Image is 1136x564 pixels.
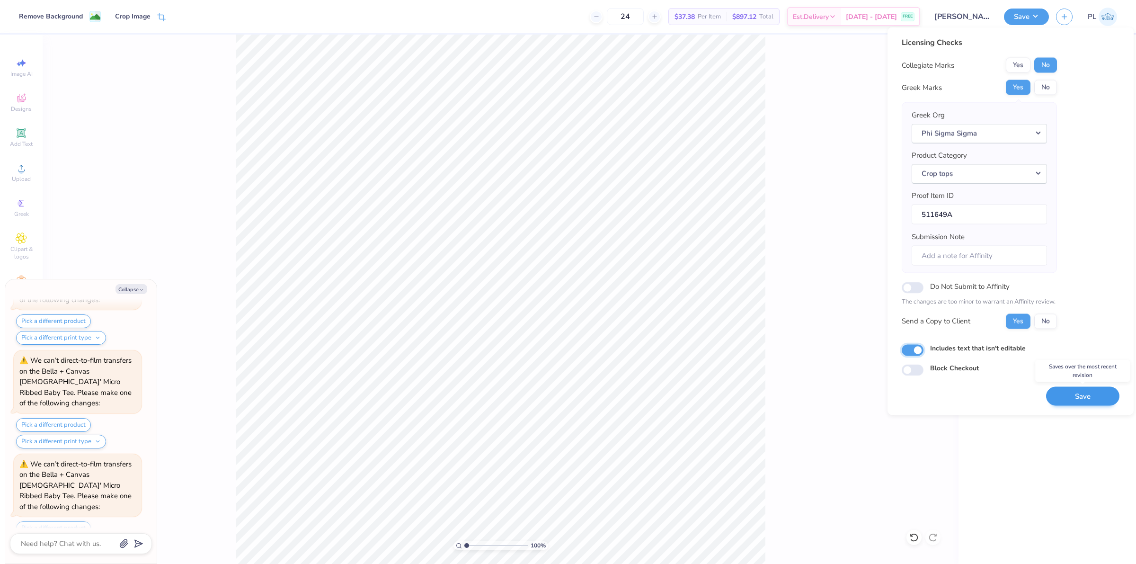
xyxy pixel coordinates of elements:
input: Untitled Design [927,7,997,26]
label: Submission Note [912,232,965,242]
button: Pick a different product [16,418,91,432]
span: [DATE] - [DATE] [846,12,897,22]
div: Licensing Checks [902,37,1057,48]
span: Total [759,12,773,22]
span: Designs [11,105,32,113]
button: Save [1046,386,1119,406]
span: PL [1088,11,1096,22]
button: Pick a different print type [16,435,106,448]
span: FREE [903,13,913,20]
button: No [1034,58,1057,73]
span: Image AI [10,70,33,78]
p: The changes are too minor to warrant an Affinity review. [902,297,1057,307]
div: Saves over the most recent revision [1035,360,1130,382]
label: Greek Org [912,110,945,121]
img: Pamela Lois Reyes [1099,8,1117,26]
span: Est. Delivery [793,12,829,22]
label: Block Checkout [930,363,979,373]
input: – – [607,8,644,25]
span: $37.38 [674,12,695,22]
span: Per Item [698,12,721,22]
label: Includes text that isn't editable [930,343,1026,353]
div: Crop Image [115,11,151,21]
label: Product Category [912,150,967,161]
span: Add Text [10,140,33,148]
button: Save [1004,9,1049,25]
label: Proof Item ID [912,190,954,201]
label: Do Not Submit to Affinity [930,280,1010,293]
input: Add a note for Affinity [912,245,1047,266]
button: No [1034,80,1057,95]
span: $897.12 [732,12,756,22]
div: We can’t direct-to-film transfers on the Bella + Canvas [DEMOGRAPHIC_DATA]' Micro Ribbed Baby Tee... [19,252,132,304]
button: Phi Sigma Sigma [912,124,1047,143]
button: No [1034,313,1057,329]
button: Collapse [115,284,147,294]
button: Pick a different product [16,314,91,328]
div: Greek Marks [902,82,942,93]
button: Pick a different print type [16,331,106,345]
button: Yes [1006,313,1030,329]
button: Pick a different product [16,521,91,535]
a: PL [1088,8,1117,26]
button: Yes [1006,58,1030,73]
div: Remove Background [19,11,83,21]
span: Greek [14,210,29,218]
div: We can’t direct-to-film transfers on the Bella + Canvas [DEMOGRAPHIC_DATA]' Micro Ribbed Baby Tee... [19,459,132,511]
div: Collegiate Marks [902,60,954,71]
div: We can’t direct-to-film transfers on the Bella + Canvas [DEMOGRAPHIC_DATA]' Micro Ribbed Baby Tee... [19,356,132,408]
span: Upload [12,175,31,183]
span: Clipart & logos [5,245,38,260]
span: 100 % [531,541,546,550]
div: Send a Copy to Client [902,316,970,327]
button: Yes [1006,80,1030,95]
button: Crop tops [912,164,1047,183]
